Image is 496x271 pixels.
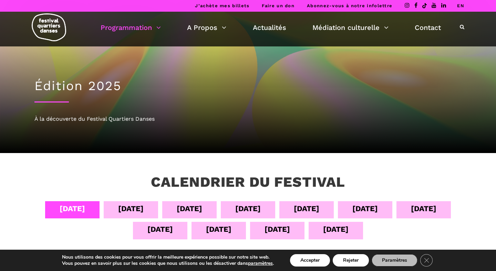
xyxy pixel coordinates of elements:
button: Close GDPR Cookie Banner [420,254,433,267]
h3: Calendrier du festival [151,174,345,191]
div: [DATE] [206,223,231,235]
button: paramètres [248,260,273,267]
a: Actualités [253,22,286,33]
p: Nous utilisons des cookies pour vous offrir la meilleure expérience possible sur notre site web. [62,254,274,260]
a: Médiation culturelle [312,22,389,33]
div: [DATE] [147,223,173,235]
a: Abonnez-vous à notre infolettre [307,3,392,8]
a: EN [457,3,464,8]
div: [DATE] [411,203,436,215]
div: [DATE] [60,203,85,215]
h1: Édition 2025 [34,78,462,94]
a: J’achète mes billets [195,3,249,8]
button: Accepter [290,254,330,267]
a: Faire un don [262,3,294,8]
p: Vous pouvez en savoir plus sur les cookies que nous utilisons ou les désactiver dans . [62,260,274,267]
a: Contact [415,22,441,33]
div: [DATE] [352,203,378,215]
img: logo-fqd-med [32,13,66,41]
div: [DATE] [118,203,144,215]
div: [DATE] [265,223,290,235]
div: [DATE] [294,203,319,215]
div: [DATE] [235,203,261,215]
button: Rejeter [333,254,369,267]
div: [DATE] [177,203,202,215]
a: A Propos [187,22,226,33]
a: Programmation [101,22,161,33]
button: Paramètres [372,254,417,267]
div: [DATE] [323,223,349,235]
div: À la découverte du Festival Quartiers Danses [34,115,462,123]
